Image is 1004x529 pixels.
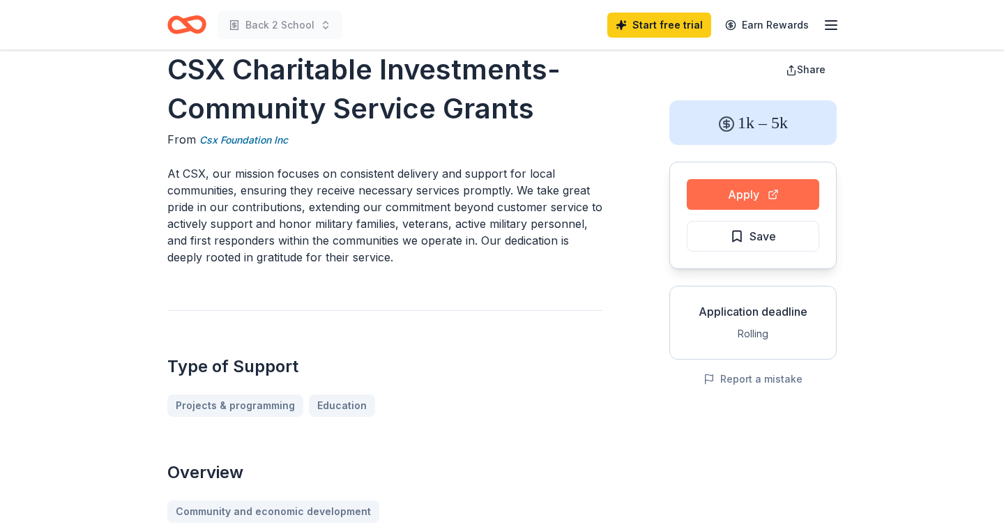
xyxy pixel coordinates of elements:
[717,13,817,38] a: Earn Rewards
[681,303,825,320] div: Application deadline
[703,371,803,388] button: Report a mistake
[681,325,825,342] div: Rolling
[167,50,602,128] h1: CSX Charitable Investments- Community Service Grants
[687,179,819,210] button: Apply
[669,100,837,145] div: 1k – 5k
[167,165,602,266] p: At CSX, our mission focuses on consistent delivery and support for local communities, ensuring th...
[167,461,602,484] h2: Overview
[797,63,826,75] span: Share
[167,8,206,41] a: Home
[607,13,711,38] a: Start free trial
[199,132,288,148] a: Csx Foundation Inc
[167,394,303,417] a: Projects & programming
[167,355,602,378] h2: Type of Support
[218,11,342,39] button: Back 2 School
[167,131,602,148] div: From
[309,394,375,417] a: Education
[245,17,314,33] span: Back 2 School
[687,221,819,252] button: Save
[750,227,776,245] span: Save
[775,56,837,84] button: Share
